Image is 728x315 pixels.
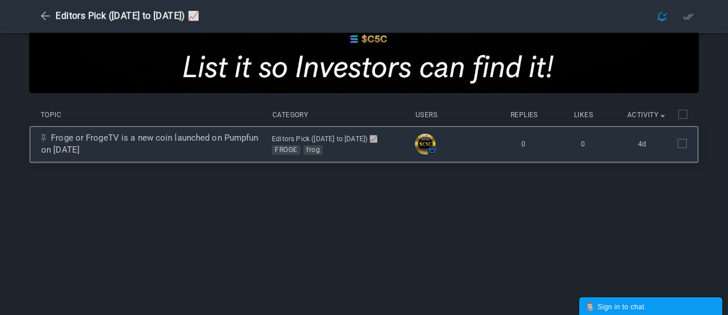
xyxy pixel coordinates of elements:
[272,135,378,144] a: Editors Pick ([DATE] to [DATE]) 📈
[511,111,538,119] a: Replies
[267,110,416,120] li: Category
[272,145,300,155] a: FROGE
[581,140,585,148] span: 0
[585,300,717,312] div: Sign in to chat
[272,146,300,154] span: FROGE
[41,133,258,155] a: Froge or FrogeTV is a new coin launched on Pumpfun on [DATE]
[627,111,658,119] a: Activity
[415,134,436,154] img: cropcircle.png
[41,110,267,120] li: Topic
[416,110,489,120] li: Users
[554,110,614,120] li: Likes
[303,146,323,154] span: frog
[521,140,525,148] span: 0
[56,10,199,21] span: Editors Pick ([DATE] to [DATE]) 📈
[303,145,323,155] a: frog
[272,135,378,143] span: Editors Pick ([DATE] to [DATE]) 📈
[638,140,647,148] time: 4d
